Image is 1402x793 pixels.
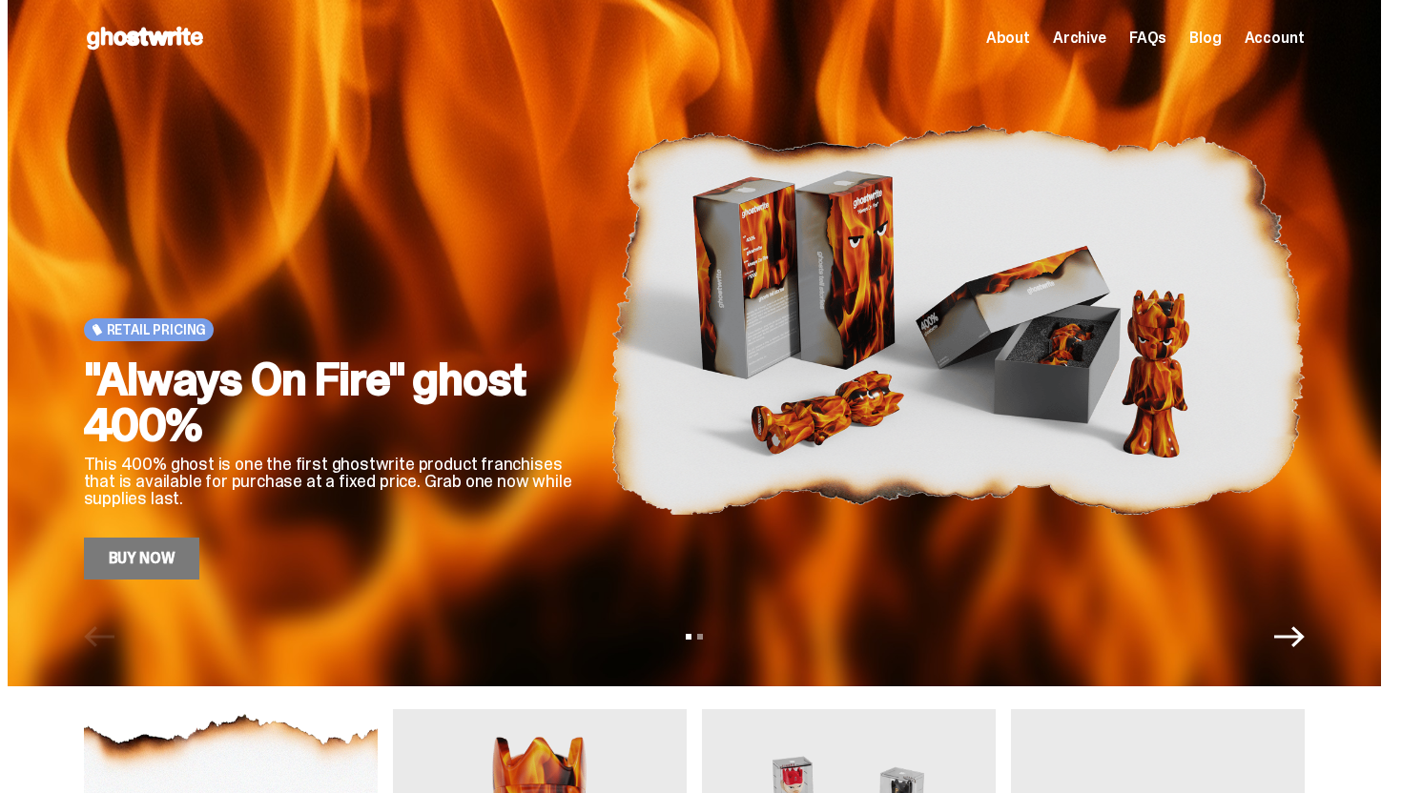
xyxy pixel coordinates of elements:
p: This 400% ghost is one the first ghostwrite product franchises that is available for purchase at ... [84,456,580,507]
h2: "Always On Fire" ghost 400% [84,356,580,448]
a: Archive [1053,30,1106,46]
a: Account [1245,30,1305,46]
button: View slide 2 [697,634,703,640]
a: Blog [1189,30,1221,46]
a: Buy Now [84,538,200,579]
button: Next [1274,621,1305,652]
button: View slide 1 [686,634,691,640]
a: About [986,30,1030,46]
a: FAQs [1129,30,1166,46]
span: Retail Pricing [107,322,207,337]
img: "Always On Fire" ghost 400% [610,59,1305,579]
